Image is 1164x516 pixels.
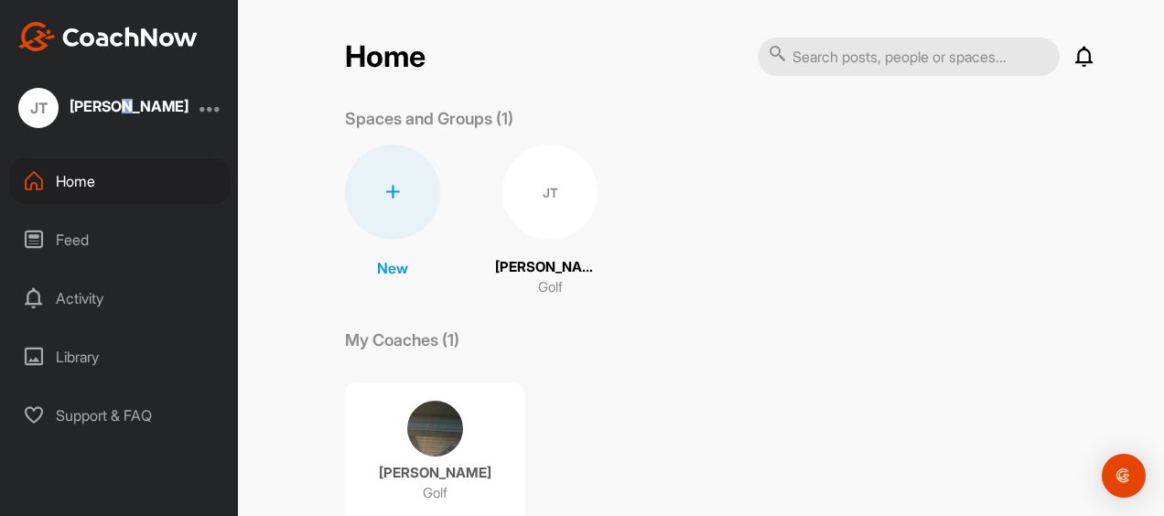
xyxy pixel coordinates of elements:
[18,88,59,128] div: JT
[10,275,230,321] div: Activity
[758,38,1060,76] input: Search posts, people or spaces...
[18,22,198,51] img: CoachNow
[495,257,605,278] p: [PERSON_NAME]
[10,217,230,263] div: Feed
[10,392,230,438] div: Support & FAQ
[407,401,463,457] img: coach avatar
[10,158,230,204] div: Home
[377,257,408,279] p: New
[538,277,563,298] p: Golf
[70,99,189,113] div: [PERSON_NAME]
[502,145,598,240] div: JT
[1102,454,1146,498] div: Open Intercom Messenger
[423,484,447,502] p: Golf
[495,145,605,298] a: JT[PERSON_NAME]Golf
[345,328,459,352] p: My Coaches (1)
[345,39,426,75] h2: Home
[379,464,491,482] p: [PERSON_NAME]
[345,106,513,131] p: Spaces and Groups (1)
[10,334,230,380] div: Library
